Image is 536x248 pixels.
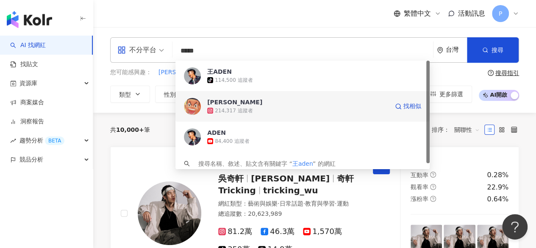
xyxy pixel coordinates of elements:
[439,91,463,98] span: 更多篩選
[198,159,336,168] div: 搜尋名稱、敘述、貼文含有關鍵字 “ ” 的網紅
[207,128,226,137] div: ADEN
[430,172,436,178] span: question-circle
[164,91,176,98] span: 性別
[215,107,253,114] div: 214,317 追蹤者
[10,138,16,144] span: rise
[502,214,528,240] iframe: Help Scout Beacon - Open
[404,9,431,18] span: 繁體中文
[446,46,467,53] div: 台灣
[184,67,201,84] img: KOL Avatar
[411,195,428,202] span: 漲粉率
[218,210,363,218] div: 總追蹤數 ： 20,623,989
[218,227,252,236] span: 81.2萬
[454,123,480,137] span: 關聯性
[421,86,472,103] button: 更多篩選
[110,68,152,77] span: 您可能感興趣：
[488,70,494,76] span: question-circle
[19,131,64,150] span: 趨勢分析
[117,46,126,54] span: appstore
[278,200,279,207] span: ·
[487,183,508,192] div: 22.9%
[248,200,278,207] span: 藝術與娛樂
[499,9,502,18] span: P
[19,150,43,169] span: 競品分析
[487,170,508,180] div: 0.28%
[7,11,52,28] img: logo
[215,77,253,84] div: 114,500 追蹤者
[110,126,150,133] div: 共 筆
[215,138,250,145] div: 84,400 追蹤者
[10,41,46,50] a: searchAI 找網紅
[155,86,195,103] button: 性別
[10,98,44,107] a: 商案媒合
[10,117,44,126] a: 洞察報告
[138,181,201,245] img: KOL Avatar
[116,126,144,133] span: 10,000+
[292,160,313,167] span: 王aden
[403,102,421,111] span: 找相似
[119,91,131,98] span: 類型
[110,86,150,103] button: 類型
[467,37,519,63] button: 搜尋
[10,60,38,69] a: 找貼文
[411,184,428,190] span: 觀看率
[395,98,421,115] a: 找相似
[158,68,208,77] button: [PERSON_NAME]
[336,200,348,207] span: 運動
[303,200,305,207] span: ·
[184,128,201,145] img: KOL Avatar
[495,70,519,76] div: 搜尋指引
[437,47,443,53] span: environment
[303,227,342,236] span: 1,570萬
[207,98,262,106] div: [PERSON_NAME]
[279,200,303,207] span: 日常話題
[335,200,336,207] span: ·
[458,9,485,17] span: 活動訊息
[218,200,363,208] div: 網紅類型 ：
[184,161,190,167] span: search
[430,196,436,202] span: question-circle
[411,172,428,178] span: 互動率
[207,67,232,76] div: 王ADEN
[432,123,484,137] div: 排序：
[305,200,335,207] span: 教育與學習
[261,227,294,236] span: 46.3萬
[19,74,37,93] span: 資源庫
[218,173,244,184] span: 吳奇軒
[45,137,64,145] div: BETA
[184,98,201,115] img: KOL Avatar
[492,47,503,53] span: 搜尋
[218,173,354,195] span: 奇軒Tricking
[430,184,436,190] span: question-circle
[487,195,508,204] div: 0.64%
[251,173,330,184] span: [PERSON_NAME]
[117,43,156,57] div: 不分平台
[263,185,318,195] span: tricking_wu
